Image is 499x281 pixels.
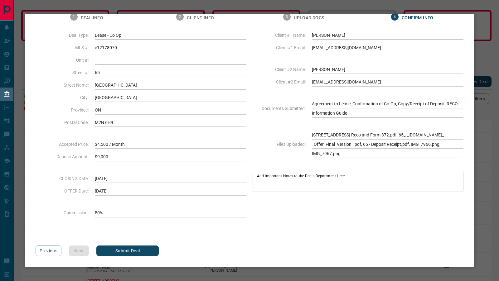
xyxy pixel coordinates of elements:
span: [EMAIL_ADDRESS][DOMAIN_NAME] [312,77,463,87]
span: $9,000 [95,152,246,161]
span: 65 [95,68,246,77]
span: Confirm Info [402,15,434,21]
text: 2 [179,15,181,19]
span: Deposit Amount [36,154,89,159]
span: Client #2 Email [253,79,306,84]
span: Street # [36,70,89,75]
span: M2N 6H9 [95,118,246,127]
span: c12178070 [95,43,246,52]
span: Deal Type [36,33,89,38]
span: Postal Code [36,120,89,125]
span: Province [36,107,89,112]
span: [GEOGRAPHIC_DATA] [95,93,246,102]
span: CLOSING Date [36,176,89,181]
span: [PERSON_NAME] [312,31,463,40]
span: Client #1 Name [253,33,306,38]
text: 4 [394,15,396,19]
span: Client #2 Name [253,67,306,72]
span: Client Info [187,15,214,21]
span: Agreement to Lease, Confirmation of Co-Op, Copy/Receipt of Deposit, RECO Information Guide [312,99,463,118]
text: 3 [286,15,288,19]
button: Submit Deal [96,245,159,256]
button: Previous [36,245,61,256]
span: Empty [95,55,246,65]
span: [DATE] [95,174,246,183]
span: [EMAIL_ADDRESS][DOMAIN_NAME] [312,43,463,52]
span: MLS # [36,45,89,50]
span: ON [95,105,246,115]
span: Accepted Price [36,142,89,147]
span: Deal Info [81,15,104,21]
span: Files Uploaded [253,142,306,147]
span: Upload Docs [294,15,324,21]
span: Client #1 Email [253,45,306,50]
span: [DATE] [95,186,246,196]
span: Lease - Co Op [95,31,246,40]
span: [GEOGRAPHIC_DATA] [95,80,246,90]
span: OFFER Date [36,188,89,193]
span: Unit # [36,58,89,63]
span: City [36,95,89,100]
span: 50% [95,208,246,217]
text: 1 [73,15,75,19]
span: Street Name [36,83,89,88]
span: Commission [36,210,89,215]
span: [STREET_ADDRESS] Reco and Form 372.pdf, 65_-_[DOMAIN_NAME]_-_Offer_Final_Version_.pdf, 65 - Depos... [312,130,463,158]
span: $4,500 / Month [95,140,246,149]
span: [PERSON_NAME] [312,65,463,74]
span: Documents Submitted [253,106,306,111]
